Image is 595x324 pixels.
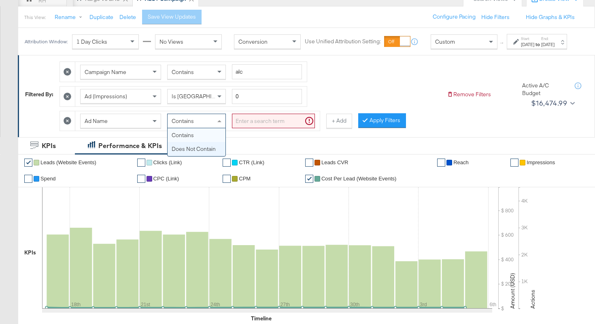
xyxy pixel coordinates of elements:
a: ✔ [305,159,313,167]
span: Reach [453,159,469,165]
button: Configure Pacing [427,10,481,24]
text: Actions [529,290,536,309]
span: CTR (Link) [239,159,264,165]
input: Enter a number [232,89,302,104]
span: Ad (Impressions) [85,93,127,100]
a: ✔ [223,175,231,183]
div: KPIs [24,249,36,256]
span: Impressions [527,159,555,165]
a: ✔ [137,159,145,167]
a: ✔ [305,175,313,183]
span: Spend [40,176,56,182]
div: Does Not Contain [168,142,225,156]
div: This View: [24,14,46,21]
a: ✔ [510,159,518,167]
div: Active A/C Budget [522,82,567,97]
span: Clicks (Link) [153,159,182,165]
div: KPIs [42,141,56,150]
span: Campaign Name [85,68,126,76]
button: $16,474.99 [528,97,576,110]
button: Duplicate [89,13,113,21]
strong: to [534,41,541,47]
span: No Views [159,38,183,45]
label: End: [541,36,555,41]
button: Apply Filters [358,113,406,128]
div: $16,474.99 [531,97,567,109]
div: Performance & KPIs [98,141,162,150]
span: Leads CVR [321,159,348,165]
label: Use Unified Attribution Setting: [305,38,381,46]
a: ✔ [137,175,145,183]
div: Attribution Window: [24,39,68,44]
button: Rename [49,10,91,25]
span: Ad Name [85,117,108,125]
div: [DATE] [521,41,534,48]
span: Contains [172,68,194,76]
span: Conversion [238,38,268,45]
a: ✔ [24,159,32,167]
button: Hide Graphs & KPIs [526,13,575,21]
span: Cost Per Lead (Website Events) [321,176,396,182]
div: [DATE] [541,41,555,48]
label: Start: [521,36,534,41]
a: ✔ [223,159,231,167]
span: Is [GEOGRAPHIC_DATA] [172,93,234,100]
input: Enter a search term [232,114,315,129]
span: ↑ [498,42,506,44]
div: Contains [168,128,225,142]
button: Remove Filters [447,91,491,98]
button: Delete [119,13,136,21]
span: 1 Day Clicks [76,38,107,45]
div: Timeline [251,315,272,322]
a: ✔ [437,159,445,167]
a: ✔ [24,175,32,183]
span: Custom [435,38,455,45]
div: Filtered By: [25,91,53,98]
button: + Add [326,114,352,128]
span: Leads (Website Events) [40,159,96,165]
input: Enter a search term [232,64,302,79]
text: Amount (USD) [509,273,516,309]
span: Contains [172,117,194,125]
span: CPM [239,176,251,182]
span: CPC (Link) [153,176,179,182]
button: Hide Filters [481,13,510,21]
